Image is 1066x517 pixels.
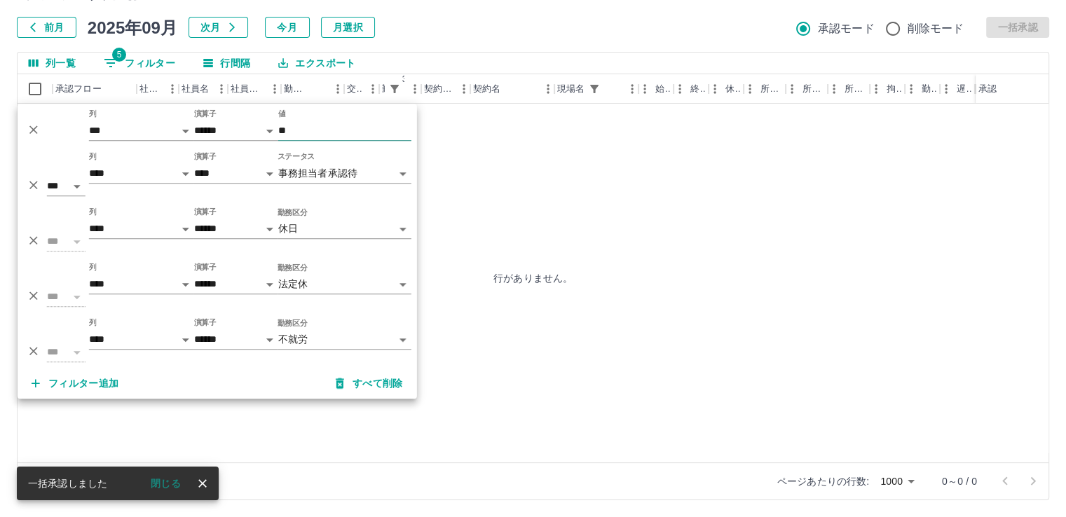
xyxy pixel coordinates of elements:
[284,74,308,104] div: 勤務日
[554,74,638,104] div: 現場名
[942,474,977,488] p: 0～0 / 0
[473,74,500,104] div: 契約名
[278,207,307,217] label: 勤務区分
[23,285,44,306] button: 削除
[192,53,261,74] button: 行間隔
[453,78,474,99] button: メニュー
[162,78,183,99] button: メニュー
[89,151,97,162] label: 列
[89,262,97,273] label: 列
[308,79,327,99] button: ソート
[278,262,307,273] label: 勤務区分
[23,174,44,195] button: 削除
[385,79,404,99] button: フィルター表示
[845,74,867,104] div: 所定休憩
[709,74,744,104] div: 休憩
[89,109,97,119] label: 列
[88,17,177,38] h5: 2025年09月
[802,74,825,104] div: 所定終業
[28,471,107,496] div: 一括承認しました
[112,48,126,62] span: 5
[23,119,44,140] button: 削除
[228,74,281,104] div: 社員区分
[321,17,375,38] button: 月選択
[231,74,264,104] div: 社員区分
[786,74,828,104] div: 所定終業
[89,207,97,217] label: 列
[194,262,217,273] label: 演算子
[424,74,453,104] div: 契約コード
[281,74,344,104] div: 勤務日
[470,74,554,104] div: 契約名
[324,371,414,396] button: すべて削除
[362,78,383,99] button: メニュー
[47,287,86,307] select: 論理演算子
[922,74,937,104] div: 勤務
[777,474,869,488] p: ページあたりの行数:
[674,74,709,104] div: 終業
[137,74,179,104] div: 社員番号
[18,104,1048,453] div: 行がありません。
[139,473,192,494] button: 閉じる
[828,74,870,104] div: 所定休憩
[421,74,470,104] div: 契約コード
[17,17,76,38] button: 前月
[976,74,1048,104] div: 承認
[557,74,585,104] div: 現場名
[957,74,972,104] div: 遅刻等
[211,78,232,99] button: メニュー
[47,342,86,362] select: 論理演算子
[179,74,228,104] div: 社員名
[655,74,671,104] div: 始業
[887,74,902,104] div: 拘束
[347,74,362,104] div: 交通費
[585,79,604,99] div: 1件のフィルターを適用中
[278,317,307,328] label: 勤務区分
[690,74,706,104] div: 終業
[182,74,209,104] div: 社員名
[194,317,217,328] label: 演算子
[760,74,783,104] div: 所定開始
[53,74,137,104] div: 承認フロー
[278,329,411,350] div: 不就労
[870,74,905,104] div: 拘束
[278,219,411,239] div: 休日
[638,74,674,104] div: 始業
[818,20,875,37] span: 承認モード
[908,20,964,37] span: 削除モード
[278,163,411,184] div: 事務担当者承認待
[978,74,997,104] div: 承認
[344,74,379,104] div: 交通費
[404,78,425,99] button: メニュー
[585,79,604,99] button: フィルター表示
[622,78,643,99] button: メニュー
[725,74,741,104] div: 休憩
[23,230,44,251] button: 削除
[538,78,559,99] button: メニュー
[93,53,186,74] button: フィルター表示
[194,207,217,217] label: 演算子
[194,109,217,119] label: 演算子
[139,74,162,104] div: 社員番号
[20,371,130,396] button: フィルター追加
[192,473,213,494] button: close
[385,79,404,99] div: 3件のフィルターを適用中
[744,74,786,104] div: 所定開始
[379,74,421,104] div: 勤務区分
[89,317,97,328] label: 列
[875,471,920,492] div: 1000
[327,78,348,99] button: メニュー
[194,151,217,162] label: 演算子
[18,53,87,74] button: 列選択
[278,109,286,119] label: 値
[278,274,411,294] div: 法定休
[940,74,975,104] div: 遅刻等
[23,340,44,361] button: 削除
[55,74,102,104] div: 承認フロー
[264,78,285,99] button: メニュー
[265,17,310,38] button: 今月
[47,176,86,196] select: 論理演算子
[267,53,367,74] button: エクスポート
[905,74,940,104] div: 勤務
[397,72,411,86] span: 3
